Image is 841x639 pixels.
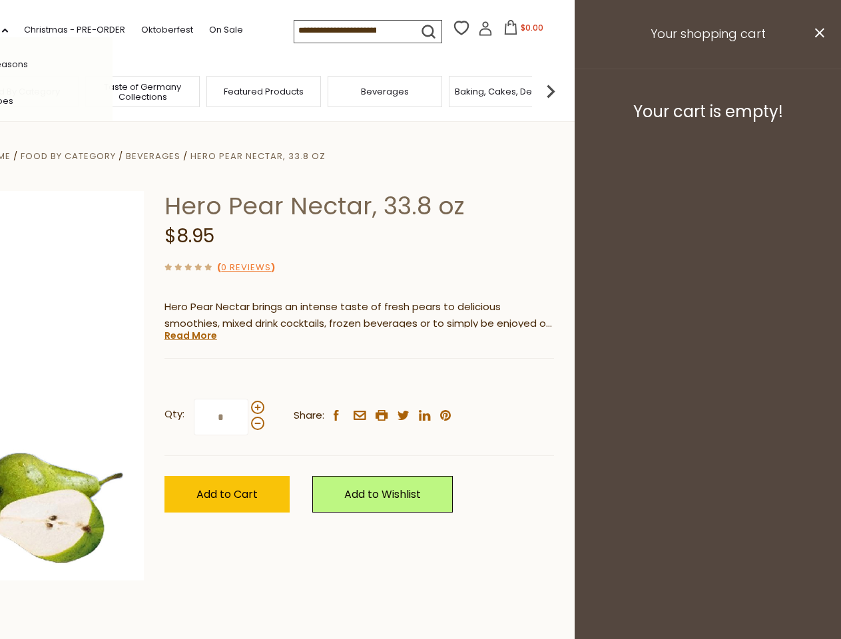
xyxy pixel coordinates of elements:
[221,261,271,275] a: 0 Reviews
[194,399,248,435] input: Qty:
[164,476,290,513] button: Add to Cart
[164,406,184,423] strong: Qty:
[224,87,304,97] a: Featured Products
[164,299,554,332] p: Hero Pear Nectar brings an intense taste of fresh pears to delicious smoothies, mixed drink cockt...
[196,487,258,502] span: Add to Cart
[495,20,552,40] button: $0.00
[521,22,543,33] span: $0.00
[164,223,214,249] span: $8.95
[164,329,217,342] a: Read More
[209,23,243,37] a: On Sale
[217,261,275,274] span: ( )
[190,150,326,162] a: Hero Pear Nectar, 33.8 oz
[294,407,324,424] span: Share:
[361,87,409,97] a: Beverages
[141,23,193,37] a: Oktoberfest
[21,150,116,162] a: Food By Category
[89,82,196,102] a: Taste of Germany Collections
[455,87,558,97] a: Baking, Cakes, Desserts
[537,78,564,105] img: next arrow
[591,102,824,122] h3: Your cart is empty!
[312,476,453,513] a: Add to Wishlist
[24,23,125,37] a: Christmas - PRE-ORDER
[126,150,180,162] a: Beverages
[164,191,554,221] h1: Hero Pear Nectar, 33.8 oz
